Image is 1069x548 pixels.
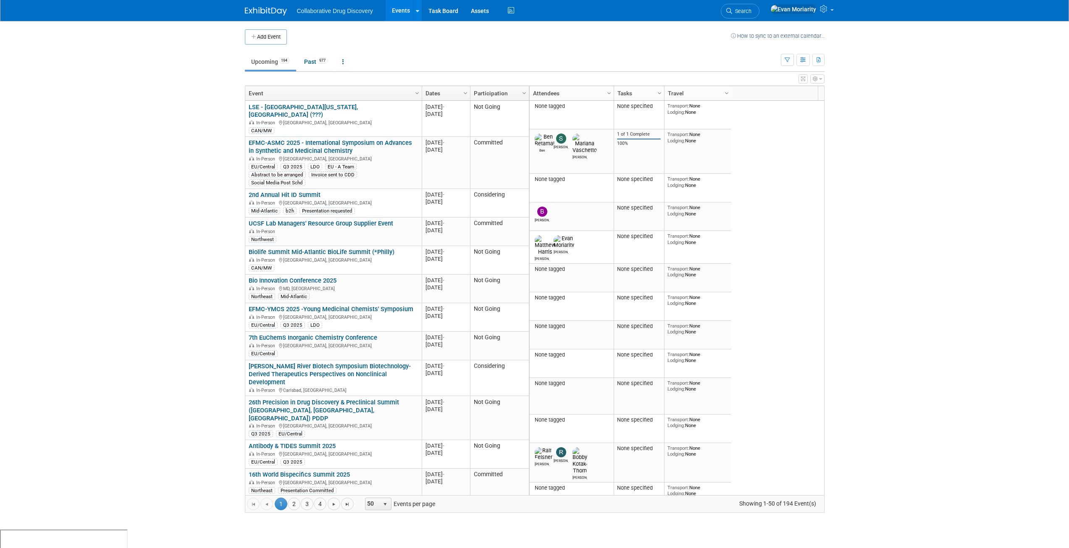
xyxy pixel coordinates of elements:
div: [DATE] [425,334,466,341]
div: None None [667,233,728,245]
span: Lodging: [667,300,685,306]
div: [GEOGRAPHIC_DATA], [GEOGRAPHIC_DATA] [249,256,418,263]
a: UCSF Lab Managers' Resource Group Supplier Event [249,220,393,227]
a: Go to the next page [328,498,340,510]
span: In-Person [256,480,278,485]
img: Evan Moriarity [770,5,817,14]
span: 50 [365,498,380,510]
a: Upcoming194 [245,54,296,70]
a: [PERSON_NAME] River Biotech Symposium Biotechnology-Derived Therapeutics Perspectives on Nonclini... [249,362,411,386]
span: - [443,249,444,255]
div: None None [667,294,728,307]
a: 4 [314,498,326,510]
span: Transport: [667,445,689,451]
img: Ben Retamal [535,134,554,147]
span: Column Settings [656,90,663,97]
div: [DATE] [425,406,466,413]
div: Q3 2025 [281,322,305,328]
a: Go to the first page [247,498,260,510]
div: [DATE] [425,103,466,110]
div: None None [667,323,728,335]
div: [GEOGRAPHIC_DATA], [GEOGRAPHIC_DATA] [249,450,418,457]
span: Go to the last page [344,501,351,508]
div: None None [667,176,728,188]
div: EU/Central [249,322,278,328]
div: Evan Moriarity [554,249,568,254]
span: - [443,139,444,146]
span: In-Person [256,156,278,162]
span: - [443,277,444,283]
a: Tasks [617,86,659,100]
img: In-Person Event [249,229,254,233]
button: Add Event [245,29,287,45]
span: - [443,306,444,312]
span: Column Settings [521,90,528,97]
img: Mariana Vaschetto [573,134,597,154]
div: [DATE] [425,146,466,153]
span: 977 [317,58,328,64]
div: [DATE] [425,362,466,370]
div: [DATE] [425,370,466,377]
span: Showing 1-50 of 194 Event(s) [731,498,824,509]
img: Ryan Censullo [556,447,566,457]
img: In-Person Event [249,388,254,392]
a: Participation [474,86,523,100]
a: Dates [425,86,465,100]
img: Matthew Harris [535,235,555,255]
span: - [443,220,444,226]
div: EU/Central [249,350,278,357]
div: None None [667,205,728,217]
div: Mariana Vaschetto [573,154,587,159]
span: 1 [275,498,287,510]
div: Q3 2025 [249,430,273,437]
div: [DATE] [425,255,466,262]
div: Ralf Felsner [535,461,549,466]
span: Transport: [667,417,689,422]
span: In-Person [256,229,278,234]
div: [DATE] [425,478,466,485]
span: - [443,443,444,449]
a: Column Settings [655,86,664,99]
td: Committed [470,137,529,189]
span: Lodging: [667,109,685,115]
div: [DATE] [425,277,466,284]
span: In-Person [256,286,278,291]
a: 2 [288,498,300,510]
div: [DATE] [425,471,466,478]
div: Carlsbad, [GEOGRAPHIC_DATA] [249,386,418,393]
div: LDO [308,322,322,328]
div: Bobby Kotak-Thorn [573,474,587,480]
span: In-Person [256,451,278,457]
div: None tagged [533,103,610,110]
a: LSE - [GEOGRAPHIC_DATA][US_STATE], [GEOGRAPHIC_DATA] (???) [249,103,358,119]
div: [DATE] [425,248,466,255]
a: How to sync to an external calendar... [731,33,825,39]
div: [GEOGRAPHIC_DATA], [GEOGRAPHIC_DATA] [249,119,418,126]
img: In-Person Event [249,480,254,484]
div: [DATE] [425,312,466,320]
span: - [443,363,444,369]
span: Lodging: [667,386,685,392]
img: In-Person Event [249,423,254,427]
div: EU/Central [249,163,278,170]
div: Abstract to be arranged [249,171,306,178]
span: Lodging: [667,138,685,144]
div: Ryan Censullo [554,457,568,463]
div: Ben Retamal [535,147,549,152]
img: Brittany Goldston [537,207,547,217]
span: Go to the next page [331,501,337,508]
div: None specified [617,233,661,240]
div: None tagged [533,351,610,358]
div: [GEOGRAPHIC_DATA], [GEOGRAPHIC_DATA] [249,155,418,162]
div: EU/Central [276,430,305,437]
div: [DATE] [425,449,466,456]
div: Matthew Harris [535,255,549,261]
div: None None [667,103,728,115]
div: Invoice sent to CDD [309,171,357,178]
img: In-Person Event [249,315,254,319]
div: Presentation requested [299,207,355,214]
div: [DATE] [425,442,466,449]
a: Column Settings [722,86,731,99]
div: None specified [617,205,661,211]
a: 16th World Bispecifics Summit 2025 [249,471,350,478]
